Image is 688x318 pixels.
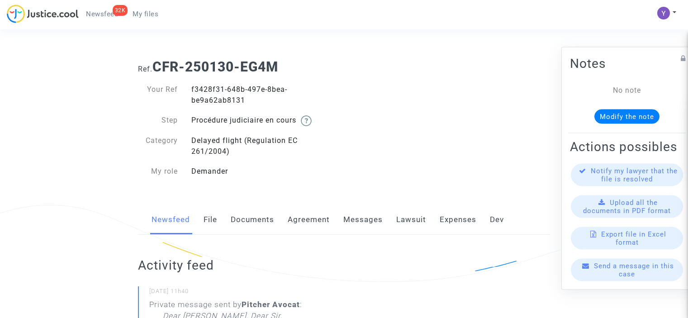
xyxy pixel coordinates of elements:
[125,7,166,21] a: My files
[601,230,666,246] span: Export file in Excel format
[583,198,671,214] span: Upload all the documents in PDF format
[570,138,684,154] h2: Actions possibles
[133,10,158,18] span: My files
[584,85,670,95] div: No note
[7,5,79,23] img: jc-logo.svg
[594,261,674,278] span: Send a message in this case
[185,166,344,177] div: Demander
[288,205,330,235] a: Agreement
[131,135,185,157] div: Category
[570,55,684,71] h2: Notes
[185,84,344,106] div: f3428f31-648b-497e-8bea-be9a62ab8131
[657,7,670,19] img: ACg8ocLJbu-06PV-PP0rSorRCNxlVR0ijoVEwORkjsgJBMEIW3VU-A=s96-c
[231,205,274,235] a: Documents
[204,205,217,235] a: File
[185,135,344,157] div: Delayed flight (Regulation EC 261/2004)
[79,7,125,21] a: 32KNewsfeed
[131,84,185,106] div: Your Ref
[138,257,385,273] h2: Activity feed
[301,115,312,126] img: help.svg
[131,115,185,126] div: Step
[396,205,426,235] a: Lawsuit
[185,115,344,126] div: Procédure judiciaire en cours
[594,109,660,123] button: Modify the note
[152,205,190,235] a: Newsfeed
[343,205,383,235] a: Messages
[490,205,504,235] a: Dev
[152,59,278,75] b: CFR-250130-EG4M
[86,10,118,18] span: Newsfeed
[591,166,678,183] span: Notify my lawyer that the file is resolved
[440,205,476,235] a: Expenses
[138,65,152,73] span: Ref.
[242,300,300,309] b: Pitcher Avocat
[149,287,385,299] small: [DATE] 11h40
[113,5,128,16] div: 32K
[131,166,185,177] div: My role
